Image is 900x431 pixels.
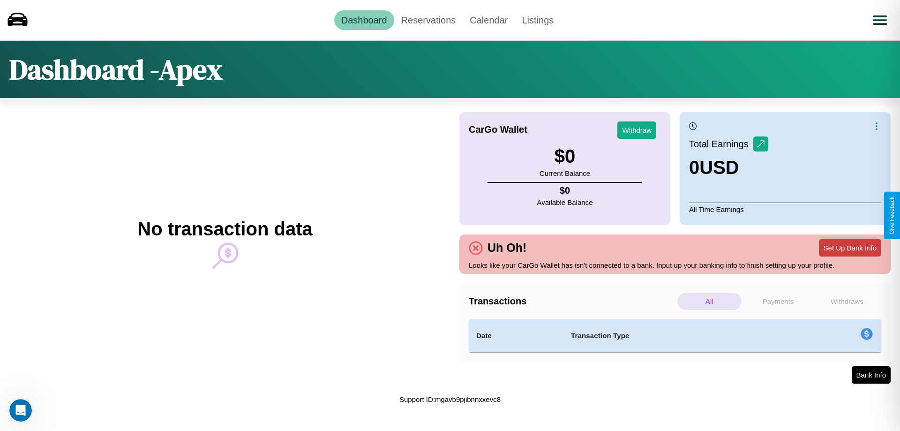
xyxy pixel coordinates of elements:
[9,399,32,422] iframe: Intercom live chat
[746,293,810,310] p: Payments
[469,124,527,135] h4: CarGo Wallet
[469,259,881,272] p: Looks like your CarGo Wallet has isn't connected to a bank. Input up your banking info to finish ...
[469,319,881,352] table: simple table
[483,241,531,255] h4: Uh Oh!
[540,146,590,167] h3: $ 0
[9,50,223,89] h1: Dashboard - Apex
[540,167,590,180] p: Current Balance
[537,196,593,209] p: Available Balance
[815,293,879,310] p: Withdraws
[617,121,656,139] button: Withdraw
[476,330,556,341] h4: Date
[334,10,394,30] a: Dashboard
[677,293,742,310] p: All
[571,330,784,341] h4: Transaction Type
[819,239,881,257] button: Set Up Bank Info
[537,185,593,196] h4: $ 0
[689,157,768,178] h3: 0 USD
[515,10,561,30] a: Listings
[689,203,881,216] p: All Time Earnings
[137,219,312,240] h2: No transaction data
[867,7,893,33] button: Open menu
[852,366,891,384] button: Bank Info
[689,136,753,152] p: Total Earnings
[889,197,895,234] div: Give Feedback
[463,10,515,30] a: Calendar
[469,296,675,307] h4: Transactions
[394,10,463,30] a: Reservations
[399,393,501,406] p: Support ID: mgavb9pjibnnxxevc8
